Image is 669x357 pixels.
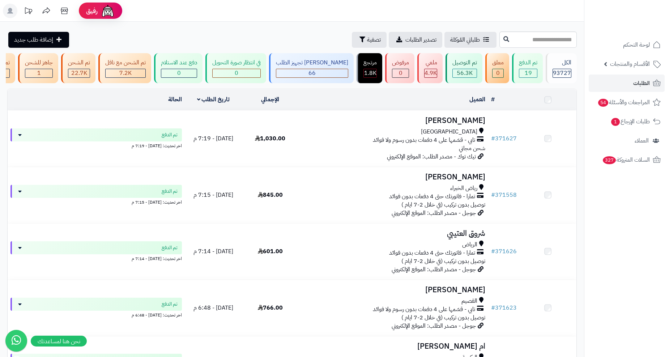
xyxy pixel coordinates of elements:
span: 1 [37,69,41,77]
div: في انتظار صورة التحويل [212,59,261,67]
a: المراجعات والأسئلة54 [589,94,665,111]
span: جوجل - مصدر الطلب: الموقع الإلكتروني [392,322,476,330]
span: 22.7K [71,69,87,77]
span: # [491,247,495,256]
img: ai-face.png [101,4,115,18]
a: تم الدفع 19 [511,53,544,83]
a: العميل [469,95,485,104]
a: العملاء [589,132,665,149]
a: تصدير الطلبات [389,32,442,48]
div: تم التوصيل [452,59,477,67]
span: المراجعات والأسئلة [597,97,650,107]
span: تابي - قسّمها على 4 دفعات بدون رسوم ولا فوائد [373,305,475,314]
span: الطلبات [633,78,650,88]
a: [PERSON_NAME] تجهيز الطلب 66 [268,53,355,83]
h3: شروق العتيبي [302,229,485,238]
span: لوحة التحكم [623,40,650,50]
span: توصيل بدون تركيب (في خلال 2-7 ايام ) [401,200,485,209]
span: 0 [496,69,500,77]
span: # [491,191,495,199]
span: القصيم [461,297,477,305]
a: طلباتي المُوكلة [444,32,497,48]
span: توصيل بدون تركيب (في خلال 2-7 ايام ) [401,313,485,322]
span: [DATE] - 7:19 م [193,134,233,143]
h3: [PERSON_NAME] [302,116,485,125]
div: 22675 [68,69,90,77]
a: تاريخ الطلب [197,95,230,104]
span: الرياض [462,241,477,249]
div: تم الشحن [68,59,90,67]
span: تمارا - فاتورتك حتى 4 دفعات بدون فوائد [389,192,475,201]
div: 4946 [425,69,437,77]
a: إضافة طلب جديد [8,32,69,48]
div: 0 [213,69,260,77]
span: إضافة طلب جديد [14,35,53,44]
div: معلق [492,59,504,67]
span: تصفية [367,35,381,44]
span: 19 [525,69,532,77]
span: 54 [598,99,608,107]
div: جاهز للشحن [25,59,53,67]
span: 66 [308,69,316,77]
div: تم الشحن مع ناقل [105,59,146,67]
a: الحالة [168,95,182,104]
a: ملغي 4.9K [416,53,444,83]
div: 1 [25,69,52,77]
span: تم الدفع [162,301,178,308]
div: [PERSON_NAME] تجهيز الطلب [276,59,348,67]
h3: [PERSON_NAME] [302,286,485,294]
span: تم الدفع [162,244,178,251]
span: رفيق [86,7,98,15]
a: طلبات الإرجاع1 [589,113,665,130]
div: 1797 [364,69,376,77]
span: 845.00 [258,191,283,199]
div: 7223 [106,69,145,77]
a: الطلبات [589,75,665,92]
a: تحديثات المنصة [19,4,37,20]
span: 0 [235,69,238,77]
span: السلات المتروكة [602,155,650,165]
span: [DATE] - 6:48 م [193,303,233,312]
a: تم الشحن مع ناقل 7.2K [97,53,153,83]
span: جوجل - مصدر الطلب: الموقع الإلكتروني [392,265,476,274]
a: دفع عند الاستلام 0 [153,53,204,83]
span: [DATE] - 7:14 م [193,247,233,256]
div: اخر تحديث: [DATE] - 7:15 م [10,198,182,205]
span: تم الدفع [162,188,178,195]
span: # [491,303,495,312]
a: الكل93727 [544,53,578,83]
span: [DATE] - 7:15 م [193,191,233,199]
a: # [491,95,495,104]
a: #371558 [491,191,517,199]
div: 66 [276,69,348,77]
span: 0 [399,69,402,77]
span: 4.9K [425,69,437,77]
span: 93727 [553,69,571,77]
span: 56.3K [457,69,473,77]
span: طلباتي المُوكلة [450,35,480,44]
span: تابي - قسّمها على 4 دفعات بدون رسوم ولا فوائد [373,136,475,144]
span: [GEOGRAPHIC_DATA] [421,128,477,136]
a: الإجمالي [261,95,279,104]
span: 1 [611,118,620,126]
span: تصدير الطلبات [405,35,436,44]
a: لوحة التحكم [589,36,665,54]
a: مرفوض 0 [384,53,416,83]
div: 19 [519,69,537,77]
span: رياض الخبراء [450,184,477,192]
span: 7.2K [119,69,132,77]
span: الأقسام والمنتجات [610,59,650,69]
a: مرتجع 1.8K [355,53,384,83]
span: 0 [177,69,181,77]
div: 56324 [453,69,477,77]
img: logo-2.png [620,20,662,35]
span: 327 [603,156,616,164]
span: 1,030.00 [255,134,285,143]
a: تم التوصيل 56.3K [444,53,484,83]
span: 766.00 [258,303,283,312]
button: تصفية [352,32,387,48]
a: جاهز للشحن 1 [17,53,60,83]
span: 601.00 [258,247,283,256]
div: ملغي [424,59,437,67]
span: جوجل - مصدر الطلب: الموقع الإلكتروني [392,209,476,217]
